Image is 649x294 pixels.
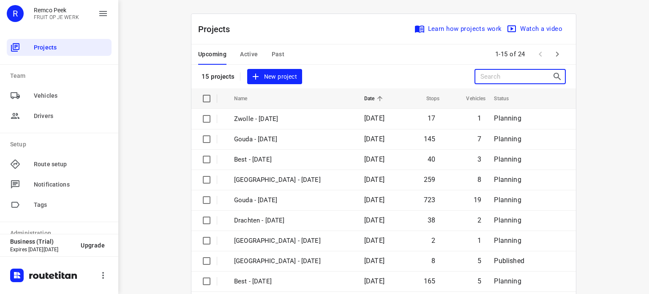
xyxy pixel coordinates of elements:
span: [DATE] [364,196,384,204]
p: Best - Thursday [234,277,352,286]
span: 5 [477,277,481,285]
span: 8 [477,176,481,184]
button: New project [247,69,302,85]
span: 2 [431,236,435,245]
span: Planning [494,155,521,163]
div: R [7,5,24,22]
span: Planning [494,176,521,184]
span: Planning [494,277,521,285]
span: 1 [477,236,481,245]
span: Past [272,49,285,60]
span: [DATE] [364,176,384,184]
span: 145 [424,135,436,143]
span: Upcoming [198,49,226,60]
div: Search [552,71,565,82]
span: Planning [494,114,521,122]
span: Stops [415,93,440,104]
span: 38 [428,216,435,224]
div: Route setup [7,156,112,173]
span: [DATE] [364,114,384,122]
span: [DATE] [364,236,384,245]
span: [DATE] [364,257,384,265]
span: Planning [494,236,521,245]
p: Expires [DATE][DATE] [10,247,74,253]
span: Vehicles [34,91,108,100]
p: Administration [10,229,112,238]
span: 2 [477,216,481,224]
span: 1 [477,114,481,122]
span: Active [240,49,258,60]
span: Drivers [34,112,108,121]
span: 3 [477,155,481,163]
p: 15 projects [202,73,235,80]
span: Tags [34,201,108,209]
p: Zwolle - Friday [234,114,352,124]
span: [DATE] [364,155,384,163]
p: FRUIT OP JE WERK [34,14,79,20]
span: Planning [494,196,521,204]
span: Published [494,257,524,265]
span: 19 [474,196,481,204]
span: 17 [428,114,435,122]
p: Gouda - Friday [234,135,352,144]
div: Tags [7,196,112,213]
p: Projects [198,23,237,36]
span: 7 [477,135,481,143]
p: Drachten - Thursday [234,216,352,225]
span: Vehicles [455,93,485,104]
span: 8 [431,257,435,265]
p: Team [10,71,112,80]
span: 1-15 of 24 [492,45,529,63]
div: Notifications [7,176,112,193]
span: Planning [494,135,521,143]
input: Search projects [480,70,552,83]
span: [DATE] [364,277,384,285]
span: [DATE] [364,135,384,143]
div: Drivers [7,107,112,124]
span: [DATE] [364,216,384,224]
span: 165 [424,277,436,285]
span: 40 [428,155,435,163]
p: Remco Peek [34,7,79,14]
div: Vehicles [7,87,112,104]
span: 723 [424,196,436,204]
p: Best - Friday [234,155,352,165]
span: Notifications [34,180,108,189]
span: 259 [424,176,436,184]
p: Business (Trial) [10,238,74,245]
span: 5 [477,257,481,265]
span: Route setup [34,160,108,169]
span: New project [252,71,297,82]
span: Status [494,93,520,104]
span: Upgrade [81,242,105,249]
span: Name [234,93,259,104]
p: Gemeente Rotterdam - Thursday [234,256,352,266]
p: Gouda - Thursday [234,195,352,205]
p: Antwerpen - Thursday [234,236,352,246]
p: Zwolle - Thursday [234,175,352,185]
span: Next Page [549,46,566,63]
span: Previous Page [532,46,549,63]
span: Planning [494,216,521,224]
span: Projects [34,43,108,52]
p: Setup [10,140,112,149]
span: Date [364,93,386,104]
div: Projects [7,39,112,56]
button: Upgrade [74,238,112,253]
